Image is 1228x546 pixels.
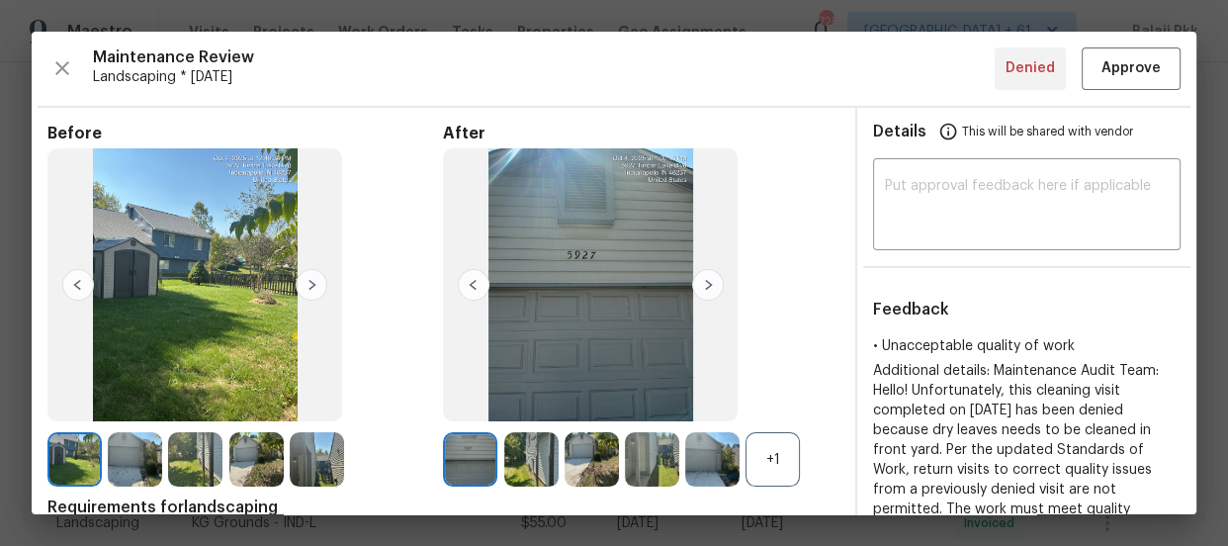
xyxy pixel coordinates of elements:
[962,108,1133,155] span: This will be shared with vendor
[1101,56,1161,81] span: Approve
[692,269,724,301] img: right-chevron-button-url
[458,269,489,301] img: left-chevron-button-url
[47,498,839,517] span: Requirements for landscaping
[93,47,995,67] span: Maintenance Review
[47,124,443,143] span: Before
[296,269,327,301] img: right-chevron-button-url
[443,124,838,143] span: After
[873,108,926,155] span: Details
[873,302,949,318] span: Feedback
[1082,47,1181,90] button: Approve
[873,339,1075,353] span: • Unacceptable quality of work
[93,67,995,87] span: Landscaping * [DATE]
[62,269,94,301] img: left-chevron-button-url
[746,432,800,487] div: +1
